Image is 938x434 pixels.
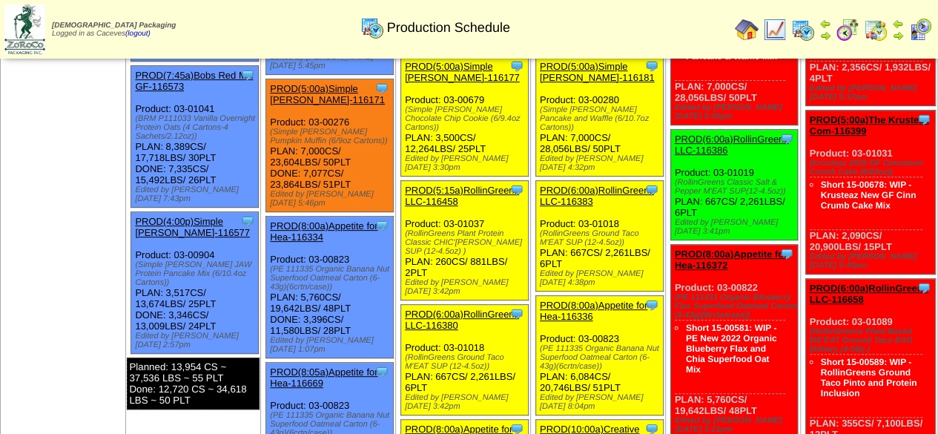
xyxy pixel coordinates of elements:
a: PROD(5:00a)Simple [PERSON_NAME]-116177 [405,61,520,83]
img: Tooltip [916,112,931,127]
div: (RollinGreens Plant Protein Classic CHIC'[PERSON_NAME] SUP (12-4.5oz) ) [405,229,528,256]
div: Product: 03-00276 PLAN: 7,000CS / 23,604LBS / 50PLT DONE: 7,077CS / 23,864LBS / 51PLT [266,79,394,212]
img: Tooltip [240,68,255,82]
div: Product: 03-01018 PLAN: 667CS / 2,261LBS / 6PLT [401,305,529,415]
img: Tooltip [509,183,524,197]
a: PROD(8:00a)Appetite for Hea-116334 [270,220,377,243]
span: Production Schedule [387,20,510,36]
span: Logged in as Caceves [52,22,176,38]
div: (RollinGreens Plant Based ME’EAT Ground Taco BAG Military (4-5lb) ) [810,327,935,354]
div: (Krusteaz 2025 GF Cinnamon Crumb Cake (8/20oz)) [810,159,935,177]
div: Edited by [PERSON_NAME] [DATE] 8:04pm [540,393,663,411]
img: Tooltip [644,59,659,73]
img: calendarprod.gif [360,16,384,39]
div: Product: 03-01018 PLAN: 667CS / 2,261LBS / 6PLT [535,181,663,292]
div: Edited by [PERSON_NAME] [DATE] 7:43pm [135,185,258,203]
img: Tooltip [374,218,389,233]
div: Edited by [PERSON_NAME] [DATE] 3:30pm [405,154,528,172]
a: PROD(8:00a)Appetite for Hea-116336 [540,300,647,322]
a: Short 15-00581: WIP - PE New 2022 Organic Blueberry Flax and Chia Superfood Oat Mix [686,323,777,375]
div: Product: 03-01041 PLAN: 8,389CS / 17,718LBS / 30PLT DONE: 7,335CS / 15,492LBS / 26PLT [131,66,259,208]
a: PROD(6:00a)RollinGreens LLC-116386 [675,134,789,156]
div: Edited by [PERSON_NAME] [DATE] 3:42pm [405,393,528,411]
img: Tooltip [916,280,931,295]
div: Edited by [PERSON_NAME] [DATE] 3:42pm [405,278,528,296]
div: Planned: 13,954 CS ~ 37,536 LBS ~ 55 PLT Done: 12,720 CS ~ 34,618 LBS ~ 50 PLT [127,358,260,410]
div: Edited by [PERSON_NAME] [DATE] 4:38pm [540,269,663,287]
div: (RollinGreens Classic Salt & Pepper M'EAT SUP(12-4.5oz)) [675,178,798,196]
div: (PE 111335 Organic Banana Nut Superfood Oatmeal Carton (6-43g)(6crtn/case)) [540,344,663,371]
div: Product: 03-00904 PLAN: 3,517CS / 13,674LBS / 25PLT DONE: 3,346CS / 13,009LBS / 24PLT [131,212,259,354]
a: PROD(5:00a)Simple [PERSON_NAME]-116181 [540,61,655,83]
div: Edited by [PERSON_NAME] [DATE] 5:40pm [810,252,935,270]
a: PROD(5:15a)RollinGreens LLC-116458 [405,185,519,207]
div: Product: 03-00280 PLAN: 7,000CS / 28,056LBS / 50PLT [535,57,663,177]
img: calendarprod.gif [791,18,815,42]
div: (PE 111335 Organic Banana Nut Superfood Oatmeal Carton (6-43g)(6crtn/case)) [270,265,393,292]
div: Edited by [PERSON_NAME] [DATE] 5:37pm [810,84,935,102]
div: Edited by [PERSON_NAME] [DATE] 3:21pm [675,416,798,434]
div: Product: 03-00823 PLAN: 5,760CS / 19,642LBS / 48PLT DONE: 3,396CS / 11,580LBS / 28PLT [266,217,394,358]
div: (RollinGreens Ground Taco M'EAT SUP (12-4.5oz)) [540,229,663,247]
div: Product: 03-00823 PLAN: 6,084CS / 20,746LBS / 51PLT [535,296,663,415]
a: Short 15-00678: WIP - Krusteaz New GF Cinn Crumb Cake Mix [821,180,916,211]
a: Short 15-00589: WIP - RollinGreens Ground Taco Pinto and Protein Inclusion [821,357,917,398]
div: Edited by [PERSON_NAME] [DATE] 3:41pm [675,218,798,236]
a: PROD(5:00a)Simple [PERSON_NAME]-116171 [270,83,385,105]
img: Tooltip [779,246,794,261]
img: Tooltip [509,306,524,321]
img: arrowleft.gif [892,18,904,30]
img: Tooltip [374,364,389,379]
div: Product: 03-00679 PLAN: 3,500CS / 12,264LBS / 25PLT [401,57,529,177]
div: (PE 111331 Organic Blueberry Flax Superfood Oatmeal Carton (6-43g)(6crtn/case)) [675,293,798,320]
div: (RollinGreens Ground Taco M'EAT SUP (12-4.5oz)) [405,353,528,371]
img: Tooltip [509,59,524,73]
div: (Simple [PERSON_NAME] Pancake and Waffle (6/10.7oz Cartons)) [540,105,663,132]
img: calendarinout.gif [864,18,888,42]
img: home.gif [735,18,759,42]
img: Tooltip [374,81,389,96]
div: Edited by [PERSON_NAME] [DATE] 2:57pm [135,332,258,349]
span: [DEMOGRAPHIC_DATA] Packaging [52,22,176,30]
img: calendarcustomer.gif [908,18,932,42]
div: (Simple [PERSON_NAME] Chocolate Chip Cookie (6/9.4oz Cartons)) [405,105,528,132]
img: arrowleft.gif [819,18,831,30]
img: Tooltip [644,297,659,312]
div: Product: 03-01031 PLAN: 2,090CS / 20,900LBS / 15PLT [805,111,935,274]
div: Edited by [PERSON_NAME] [DATE] 5:46pm [270,190,393,208]
a: PROD(8:00a)Appetite for Hea-116372 [675,249,787,271]
img: calendarblend.gif [836,18,859,42]
a: PROD(5:00a)The Krusteaz Com-116399 [810,114,929,137]
a: PROD(6:00a)RollinGreens LLC-116380 [405,309,519,331]
a: PROD(6:00a)RollinGreens LLC-116383 [540,185,654,207]
div: Edited by [PERSON_NAME] [DATE] 4:32pm [540,154,663,172]
div: Edited by [PERSON_NAME] [DATE] 1:07pm [270,336,393,354]
div: Product: 03-01019 PLAN: 667CS / 2,261LBS / 6PLT [670,130,798,240]
div: (Simple [PERSON_NAME] JAW Protein Pancake Mix (6/10.4oz Cartons)) [135,260,258,287]
a: PROD(4:00p)Simple [PERSON_NAME]-116577 [135,216,250,238]
img: zoroco-logo-small.webp [4,4,45,54]
a: PROD(8:05a)Appetite for Hea-116669 [270,366,377,389]
a: (logout) [125,30,151,38]
a: PROD(7:45a)Bobs Red Mill GF-116573 [135,70,253,92]
div: (BRM P111033 Vanilla Overnight Protein Oats (4 Cartons-4 Sachets/2.12oz)) [135,114,258,141]
img: arrowright.gif [819,30,831,42]
img: Tooltip [240,214,255,228]
img: line_graph.gif [763,18,787,42]
a: PROD(6:00a)RollinGreens LLC-116658 [810,283,928,305]
div: Edited by [PERSON_NAME] [DATE] 5:40pm [675,103,798,121]
div: Product: 03-01037 PLAN: 260CS / 881LBS / 2PLT [401,181,529,300]
img: Tooltip [779,131,794,146]
div: (Simple [PERSON_NAME] Pumpkin Muffin (6/9oz Cartons)) [270,128,393,145]
img: arrowright.gif [892,30,904,42]
img: Tooltip [644,183,659,197]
